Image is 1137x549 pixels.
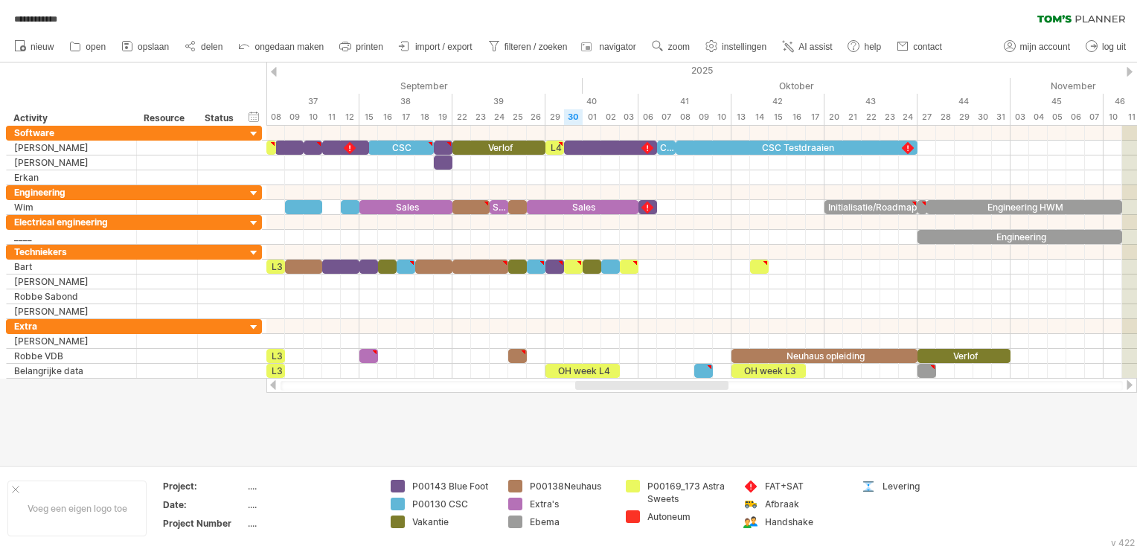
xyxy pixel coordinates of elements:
[545,364,620,378] div: OH week L4
[412,498,493,510] div: P00130 CSC
[806,109,824,125] div: vrijdag, 17 Oktober 2025
[883,480,964,492] div: Levering
[415,42,473,52] span: import / export
[10,37,58,57] a: nieuw
[530,516,611,528] div: Ebema
[917,349,1011,363] div: Verlof
[926,200,1122,214] div: Engineering HWM
[359,94,452,109] div: 38
[765,516,846,528] div: Handshake
[452,94,545,109] div: 39
[14,364,129,378] div: Belangrijke data
[824,94,917,109] div: 43
[620,109,638,125] div: vrijdag, 3 Oktober 2025
[505,42,568,52] span: filteren / zoeken
[341,109,359,125] div: vrijdag, 12 September 2025
[471,109,490,125] div: dinsdag, 23 September 2025
[880,109,899,125] div: donderdag, 23 Oktober 2025
[731,364,806,378] div: OH week L3
[412,480,493,492] div: P00143 Blue Foot
[14,200,129,214] div: Wim
[304,109,322,125] div: woensdag, 10 September 2025
[1102,42,1126,52] span: log uit
[452,109,471,125] div: maandag, 22 September 2025
[31,42,54,52] span: nieuw
[14,289,129,304] div: Robbe Sabond
[163,498,245,511] div: Date:
[254,42,324,52] span: ongedaan maken
[973,109,992,125] div: donderdag, 30 Oktober 2025
[201,42,222,52] span: delen
[1020,42,1070,52] span: mijn account
[266,94,359,109] div: 37
[14,185,129,199] div: Engineering
[336,37,388,57] a: printen
[14,319,129,333] div: Extra
[599,42,635,52] span: navigator
[368,141,434,155] div: CSC
[356,42,383,52] span: printen
[657,141,676,155] div: CSC
[1082,37,1130,57] a: log uit
[14,334,129,348] div: [PERSON_NAME]
[266,349,285,363] div: L3
[7,481,147,536] div: Voeg een eigen logo toe
[163,517,245,530] div: Project Number
[412,516,493,528] div: Vakantie
[647,480,728,505] div: P00169_173 Astra Sweets
[14,170,129,184] div: Erkan
[508,109,527,125] div: donderdag, 25 September 2025
[545,141,564,155] div: L4
[14,155,129,170] div: [PERSON_NAME]
[765,480,846,492] div: FAT+SAT
[893,37,947,57] a: contact
[13,111,128,126] div: Activity
[322,109,341,125] div: donderdag, 11 September 2025
[1029,109,1048,125] div: dinsdag, 4 November 2025
[936,109,955,125] div: dinsdag, 28 Oktober 2025
[234,37,328,57] a: ongedaan maken
[713,109,731,125] div: vrijdag, 10 Oktober 2025
[917,230,1122,244] div: Engineering
[378,109,397,125] div: dinsdag, 16 September 2025
[248,498,373,511] div: ....
[657,109,676,125] div: dinsdag, 7 Oktober 2025
[527,200,638,214] div: Sales
[1085,109,1104,125] div: vrijdag, 7 November 2025
[205,111,237,126] div: Status
[864,42,881,52] span: help
[530,498,611,510] div: Extra's
[1011,109,1029,125] div: maandag, 3 November 2025
[913,42,942,52] span: contact
[955,109,973,125] div: woensdag, 29 Oktober 2025
[1011,94,1104,109] div: 45
[992,109,1011,125] div: vrijdag, 31 Oktober 2025
[14,230,129,244] div: ____
[138,42,169,52] span: opslaan
[1048,109,1066,125] div: woensdag, 5 November 2025
[266,364,285,378] div: L3
[778,37,836,57] a: AI assist
[14,260,129,274] div: Bart
[564,109,583,125] div: dinsdag, 30 September 2025
[765,498,846,510] div: Afbraak
[798,42,832,52] span: AI assist
[731,109,750,125] div: maandag, 13 Oktober 2025
[530,480,611,492] div: P00138Neuhaus
[359,200,452,214] div: Sales
[527,109,545,125] div: vrijdag, 26 September 2025
[434,109,452,125] div: vrijdag, 19 September 2025
[118,37,173,57] a: opslaan
[787,109,806,125] div: donderdag, 16 Oktober 2025
[824,200,917,214] div: Initialisatie/Roadmap
[452,141,545,155] div: Verlof
[1104,109,1122,125] div: maandag, 10 November 2025
[359,109,378,125] div: maandag, 15 September 2025
[647,510,728,523] div: Autoneum
[545,109,564,125] div: maandag, 29 September 2025
[490,200,508,214] div: Sales
[1111,537,1135,548] div: v 422
[722,42,766,52] span: instellingen
[676,141,917,155] div: CSC Testdraaien
[144,111,189,126] div: Resource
